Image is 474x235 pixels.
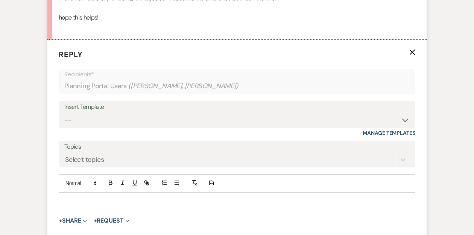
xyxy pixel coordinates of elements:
[64,102,410,113] div: Insert Template
[65,154,104,164] div: Select topics
[59,218,87,224] button: Share
[363,130,415,136] a: Manage Templates
[64,79,410,93] div: Planning Portal Users
[59,218,62,224] span: +
[59,50,83,59] span: Reply
[94,218,97,224] span: +
[94,218,129,224] button: Request
[128,81,239,91] span: ( [PERSON_NAME], [PERSON_NAME] )
[64,69,410,79] p: Recipients*
[59,13,415,23] p: hope this helps!
[64,142,410,152] label: Topics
